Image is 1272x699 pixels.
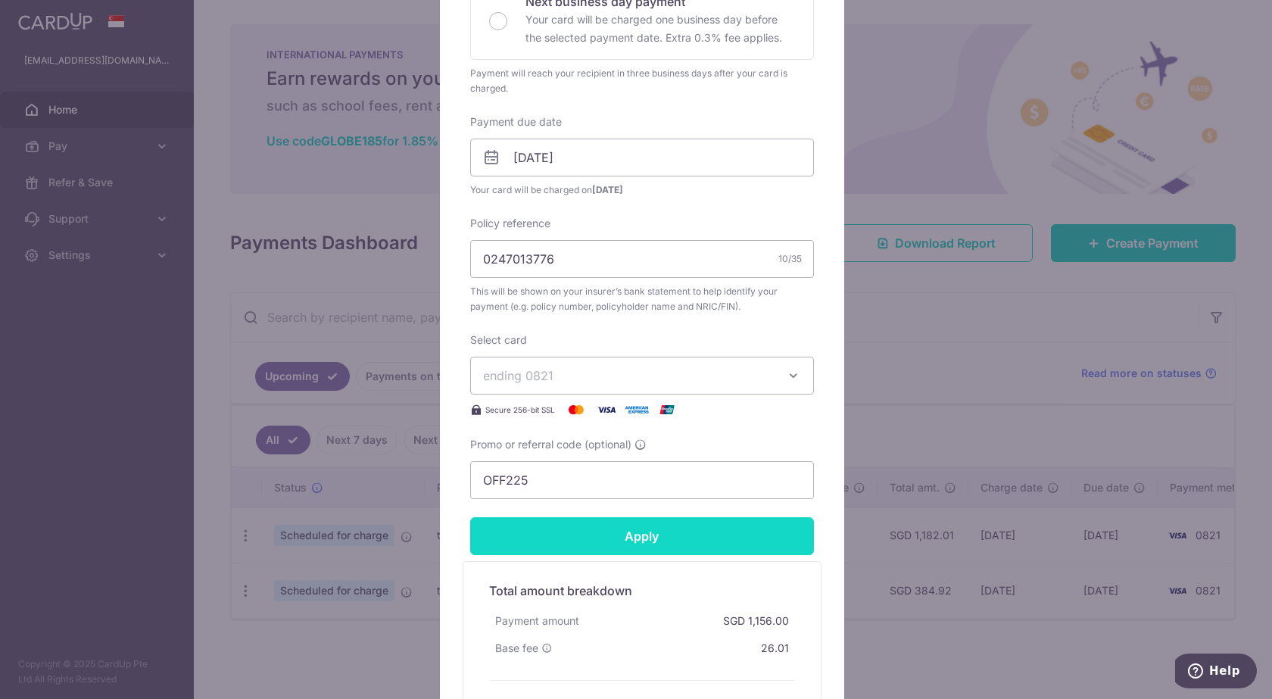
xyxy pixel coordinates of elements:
img: Visa [591,401,622,419]
div: 26.01 [755,635,795,662]
label: Payment due date [470,114,562,130]
span: [DATE] [592,184,623,195]
span: ending 0821 [483,368,553,383]
span: Promo or referral code (optional) [470,437,631,452]
span: Secure 256-bit SSL [485,404,555,416]
p: Your card will be charged one business day before the selected payment date. Extra 0.3% fee applies. [525,11,795,47]
div: Payment amount [489,607,585,635]
label: Select card [470,332,527,348]
img: Mastercard [561,401,591,419]
iframe: Opens a widget where you can find more information [1175,654,1257,691]
input: Apply [470,517,814,555]
span: Your card will be charged on [470,183,814,198]
div: Payment will reach your recipient in three business days after your card is charged. [470,66,814,96]
span: Base fee [495,641,538,656]
div: SGD 1,156.00 [717,607,795,635]
label: Policy reference [470,216,550,231]
div: 10/35 [778,251,802,267]
img: American Express [622,401,652,419]
span: This will be shown on your insurer’s bank statement to help identify your payment (e.g. policy nu... [470,284,814,314]
img: UnionPay [652,401,682,419]
input: DD / MM / YYYY [470,139,814,176]
button: ending 0821 [470,357,814,395]
h5: Total amount breakdown [489,582,795,600]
